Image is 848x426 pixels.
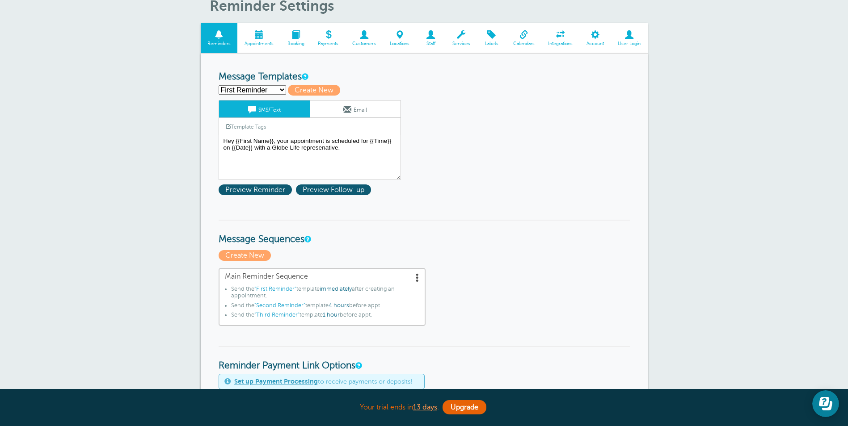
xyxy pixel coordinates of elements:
[225,272,419,281] span: Main Reminder Sequence
[285,41,307,46] span: Booking
[450,41,473,46] span: Services
[316,41,341,46] span: Payments
[350,41,379,46] span: Customers
[280,23,311,53] a: Booking
[201,398,648,417] div: Your trial ends in .
[302,74,307,79] a: This is the wording for your reminder and follow-up messages. You can create multiple templates i...
[219,100,310,117] a: SMS/Text
[219,251,273,259] a: Create New
[219,220,630,245] h3: Message Sequences
[231,286,419,302] li: Send the template after creating an appointment.
[254,302,305,309] span: "Second Reminder"
[510,41,537,46] span: Calendars
[242,41,276,46] span: Appointments
[421,41,441,46] span: Staff
[355,363,361,368] a: These settings apply to all templates. Automatically add a payment link to your reminders if an a...
[388,41,412,46] span: Locations
[219,71,630,83] h3: Message Templates
[231,312,419,322] li: Send the template before appt.
[237,23,280,53] a: Appointments
[296,184,371,195] span: Preview Follow-up
[812,390,839,417] iframe: Resource center
[413,403,437,411] a: 13 days
[311,23,346,53] a: Payments
[323,312,340,318] span: 1 hour
[219,346,630,372] h3: Reminder Payment Link Options
[346,23,383,53] a: Customers
[584,41,607,46] span: Account
[383,23,417,53] a: Locations
[219,184,292,195] span: Preview Reminder
[310,100,401,117] a: Email
[541,23,580,53] a: Integrations
[580,23,611,53] a: Account
[611,23,648,53] a: User Login
[616,41,643,46] span: User Login
[254,286,296,292] span: "First Reminder"
[219,186,296,194] a: Preview Reminder
[304,236,310,242] a: Message Sequences allow you to setup multiple reminder schedules that can use different Message T...
[234,378,412,385] span: to receive payments or deposits!
[506,23,541,53] a: Calendars
[254,312,300,318] span: "Third Reminder"
[219,250,271,261] span: Create New
[205,41,233,46] span: Reminders
[219,118,273,135] a: Template Tags
[288,85,340,96] span: Create New
[546,41,575,46] span: Integrations
[445,23,477,53] a: Services
[320,286,352,292] span: immediately
[329,302,349,309] span: 4 hours
[231,302,419,312] li: Send the template before appt.
[288,86,344,94] a: Create New
[296,186,373,194] a: Preview Follow-up
[219,268,426,326] a: Main Reminder Sequence Send the"First Reminder"templateimmediatelyafter creating an appointment.S...
[219,135,401,180] textarea: Hey {{First Name}}, your appointment is scheduled for {{Time}} on {{Date}} with a Globe Life repr...
[481,41,502,46] span: Labels
[477,23,506,53] a: Labels
[234,378,318,385] a: Set up Payment Processing
[443,400,486,414] a: Upgrade
[416,23,445,53] a: Staff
